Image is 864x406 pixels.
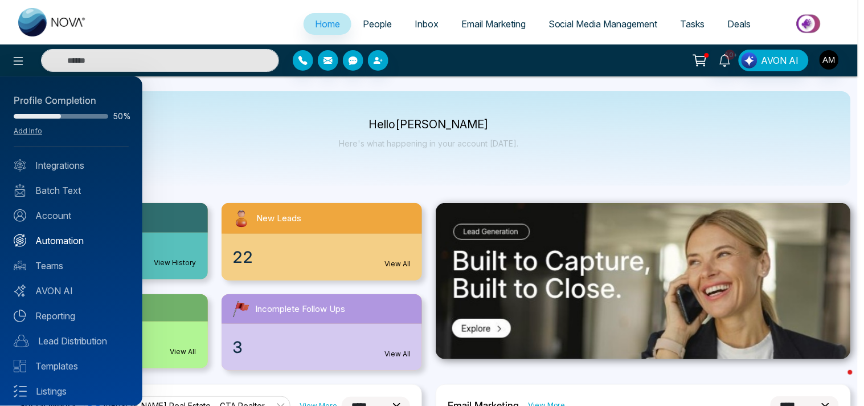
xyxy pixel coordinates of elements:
[825,367,853,395] iframe: Intercom live chat
[14,94,129,108] div: Profile Completion
[14,234,26,247] img: Automation.svg
[14,159,129,172] a: Integrations
[14,184,26,197] img: batch_text_white.png
[14,209,129,222] a: Account
[14,159,26,172] img: Integrated.svg
[14,335,29,347] img: Lead-dist.svg
[14,360,26,372] img: Templates.svg
[14,385,27,397] img: Listings.svg
[14,384,129,398] a: Listings
[14,184,129,197] a: Batch Text
[14,259,129,273] a: Teams
[14,234,129,247] a: Automation
[14,285,26,297] img: Avon-AI.svg
[14,284,129,298] a: AVON AI
[14,310,26,322] img: Reporting.svg
[14,359,129,373] a: Templates
[14,334,129,348] a: Lead Distribution
[113,112,129,120] span: 50%
[14,309,129,323] a: Reporting
[14,259,26,272] img: team.svg
[14,209,26,222] img: Account.svg
[14,127,42,135] a: Add Info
